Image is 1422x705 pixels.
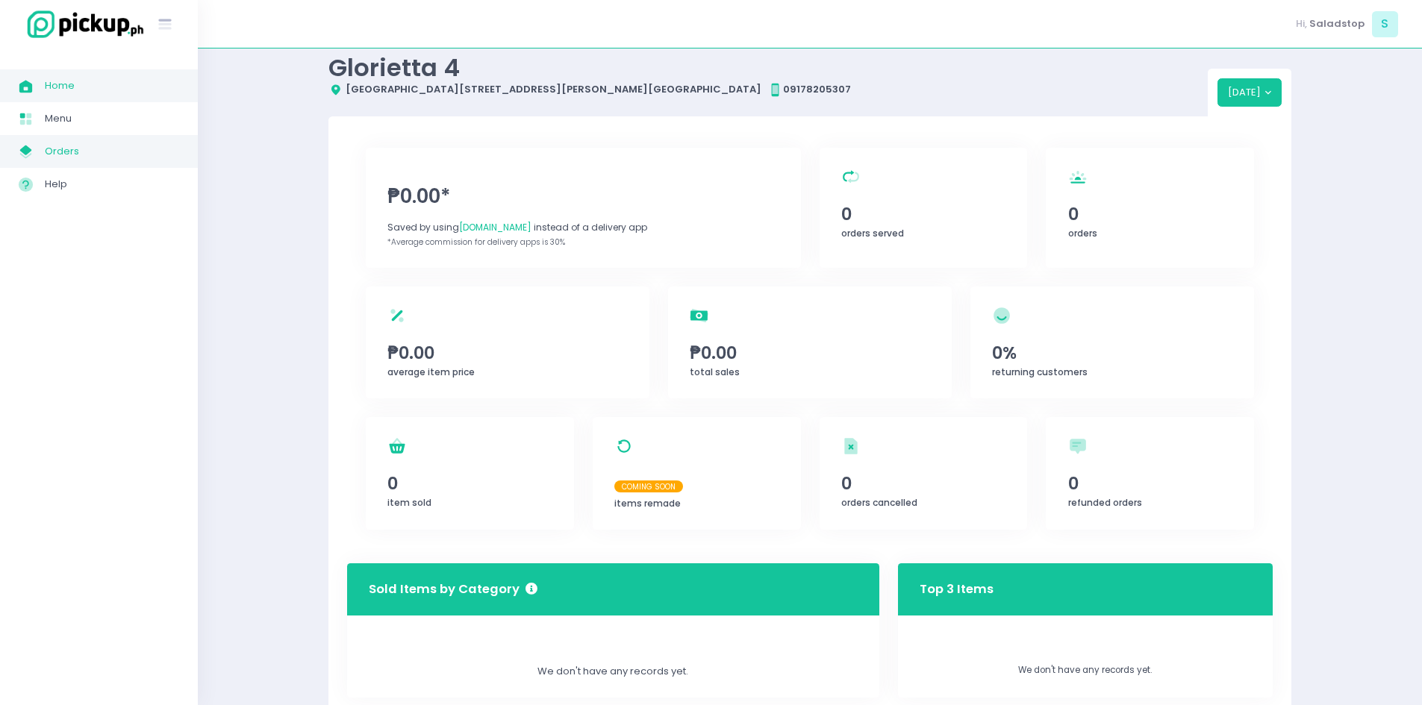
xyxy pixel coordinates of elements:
span: items remade [614,497,681,510]
span: [DOMAIN_NAME] [459,221,531,234]
p: We don't have any records yet. [920,664,1251,677]
div: [GEOGRAPHIC_DATA][STREET_ADDRESS][PERSON_NAME][GEOGRAPHIC_DATA] 09178205307 [328,82,1208,97]
span: total sales [690,366,740,378]
h3: Sold Items by Category [369,580,537,599]
span: item sold [387,496,431,509]
a: ₱0.00total sales [668,286,952,398]
span: refunded orders [1068,496,1142,509]
a: 0orders [1046,148,1254,268]
a: 0%returning customers [970,286,1254,398]
span: orders [1068,227,1097,239]
button: [DATE] [1217,78,1282,107]
img: logo [19,8,146,40]
div: Saved by using instead of a delivery app [387,221,779,234]
span: 0% [992,340,1232,366]
a: 0orders served [820,148,1028,268]
a: ₱0.00average item price [366,286,649,398]
span: Help [45,175,179,194]
span: 0 [1068,201,1232,227]
div: We don't have any records yet. [369,664,857,679]
span: 0 [841,201,1005,227]
span: ₱0.00 [690,340,930,366]
span: S [1372,11,1398,37]
span: Saladstop [1309,16,1365,31]
a: 0refunded orders [1046,417,1254,530]
div: Glorietta 4 [328,53,1208,82]
span: 0 [387,471,552,496]
span: orders served [841,227,904,239]
span: returning customers [992,366,1088,378]
span: ₱0.00* [387,182,779,211]
span: orders cancelled [841,496,917,509]
h3: Top 3 Items [920,568,994,610]
span: 0 [1068,471,1232,496]
span: ₱0.00 [387,340,628,366]
span: *Average commission for delivery apps is 30% [387,236,565,248]
span: average item price [387,366,475,378]
span: 0 [841,471,1005,496]
span: Orders [45,142,179,161]
span: Hi, [1296,16,1307,31]
span: Home [45,76,179,95]
span: Menu [45,109,179,128]
span: Coming Soon [614,480,683,492]
a: 0orders cancelled [820,417,1028,530]
a: 0item sold [366,417,574,530]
